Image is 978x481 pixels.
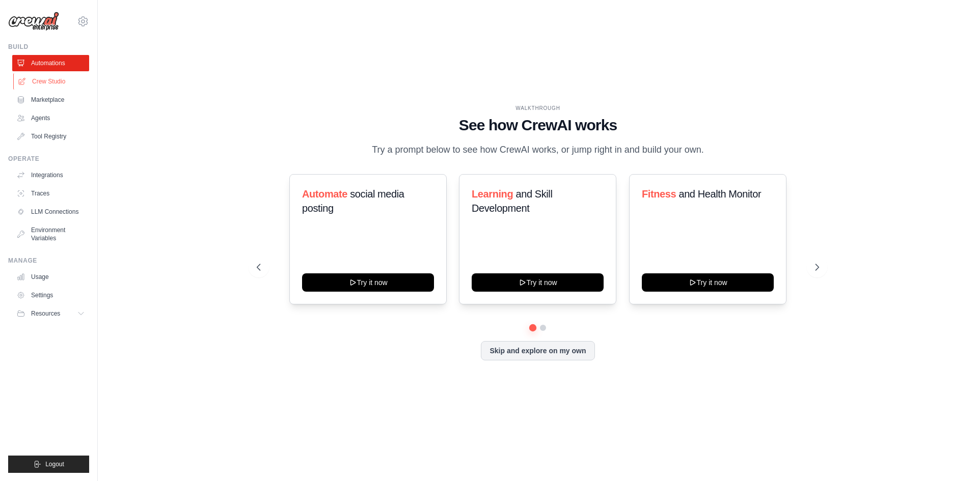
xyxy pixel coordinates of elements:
[12,222,89,246] a: Environment Variables
[8,456,89,473] button: Logout
[481,341,594,360] button: Skip and explore on my own
[367,143,709,157] p: Try a prompt below to see how CrewAI works, or jump right in and build your own.
[12,204,89,220] a: LLM Connections
[472,188,552,214] span: and Skill Development
[642,273,774,292] button: Try it now
[8,12,59,31] img: Logo
[45,460,64,468] span: Logout
[678,188,761,200] span: and Health Monitor
[12,269,89,285] a: Usage
[8,257,89,265] div: Manage
[302,188,347,200] span: Automate
[12,110,89,126] a: Agents
[472,273,604,292] button: Try it now
[12,55,89,71] a: Automations
[8,155,89,163] div: Operate
[12,167,89,183] a: Integrations
[642,188,676,200] span: Fitness
[12,305,89,322] button: Resources
[12,287,89,303] a: Settings
[8,43,89,51] div: Build
[302,273,434,292] button: Try it now
[31,309,60,318] span: Resources
[12,92,89,108] a: Marketplace
[257,116,819,134] h1: See how CrewAI works
[472,188,513,200] span: Learning
[13,73,90,90] a: Crew Studio
[302,188,404,214] span: social media posting
[12,185,89,202] a: Traces
[12,128,89,145] a: Tool Registry
[257,104,819,112] div: WALKTHROUGH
